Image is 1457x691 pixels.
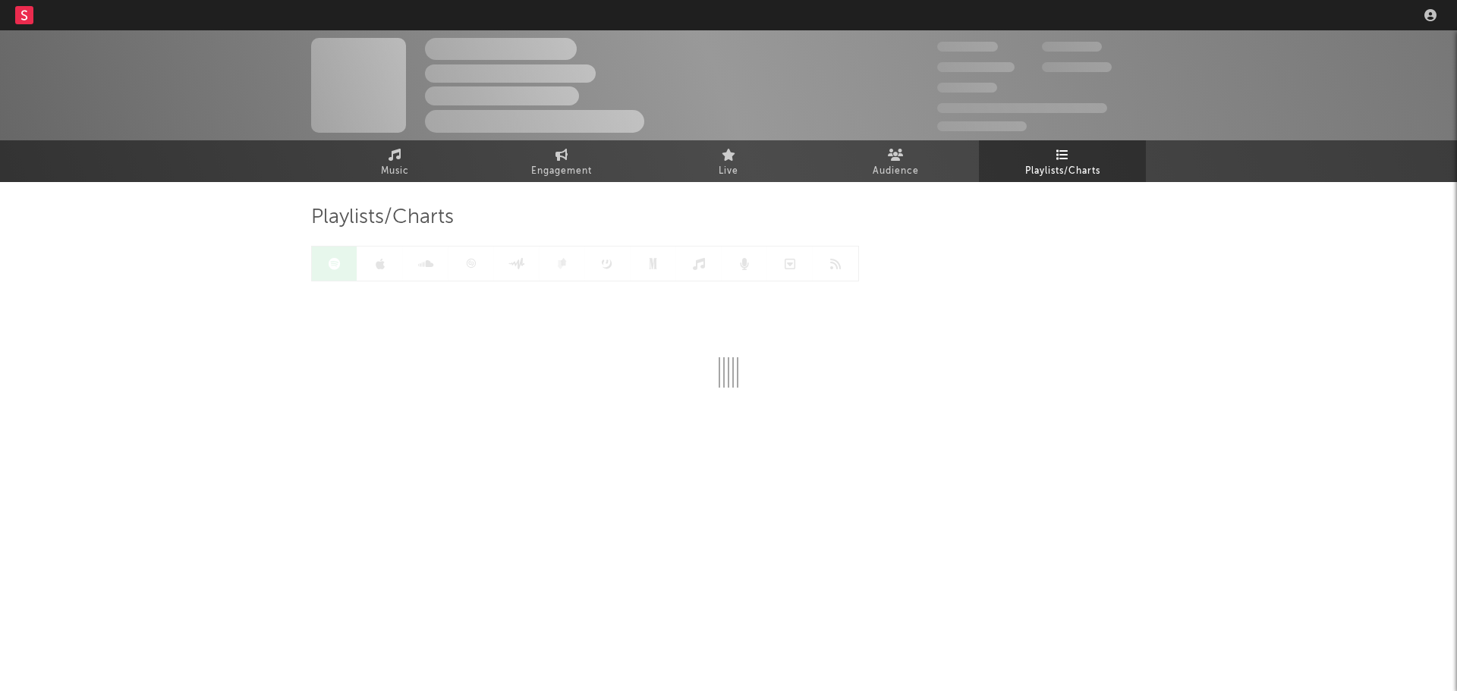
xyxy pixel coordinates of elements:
span: Audience [873,162,919,181]
span: Live [719,162,738,181]
a: Playlists/Charts [979,140,1146,182]
a: Music [311,140,478,182]
span: Music [381,162,409,181]
a: Audience [812,140,979,182]
span: Jump Score: 85.0 [937,121,1027,131]
span: 50,000,000 [937,62,1015,72]
a: Engagement [478,140,645,182]
span: Playlists/Charts [311,209,454,227]
a: Live [645,140,812,182]
span: Engagement [531,162,592,181]
span: Playlists/Charts [1025,162,1100,181]
span: 100,000 [1042,42,1102,52]
span: 50,000,000 Monthly Listeners [937,103,1107,113]
span: 100,000 [937,83,997,93]
span: 1,000,000 [1042,62,1112,72]
span: 300,000 [937,42,998,52]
